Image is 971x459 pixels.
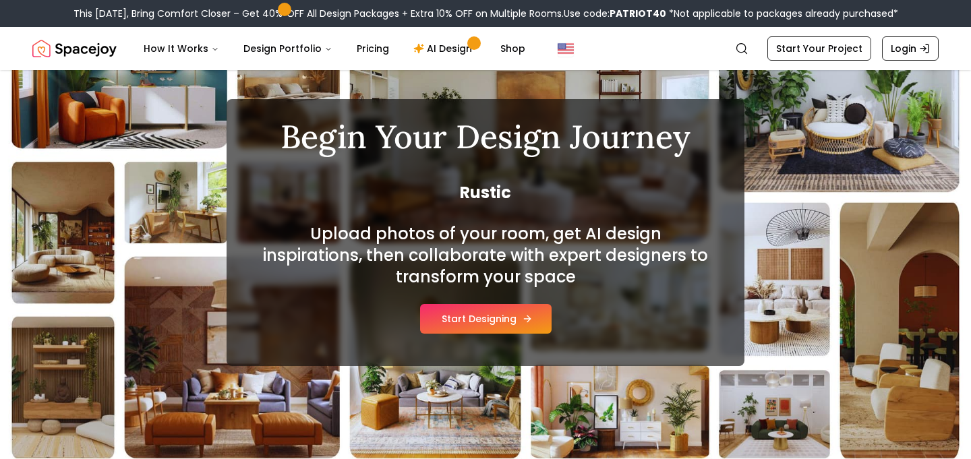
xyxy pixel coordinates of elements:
nav: Global [32,27,939,70]
h1: Begin Your Design Journey [259,121,712,153]
a: Shop [490,35,536,62]
a: Login [882,36,939,61]
a: Spacejoy [32,35,117,62]
button: Design Portfolio [233,35,343,62]
button: How It Works [133,35,230,62]
a: Pricing [346,35,400,62]
div: This [DATE], Bring Comfort Closer – Get 40% OFF All Design Packages + Extra 10% OFF on Multiple R... [73,7,898,20]
b: PATRIOT40 [610,7,666,20]
span: Use code: [564,7,666,20]
h2: Upload photos of your room, get AI design inspirations, then collaborate with expert designers to... [259,223,712,288]
span: Rustic [259,182,712,204]
nav: Main [133,35,536,62]
a: Start Your Project [767,36,871,61]
img: United States [558,40,574,57]
img: Spacejoy Logo [32,35,117,62]
a: AI Design [403,35,487,62]
span: *Not applicable to packages already purchased* [666,7,898,20]
button: Start Designing [420,304,552,334]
